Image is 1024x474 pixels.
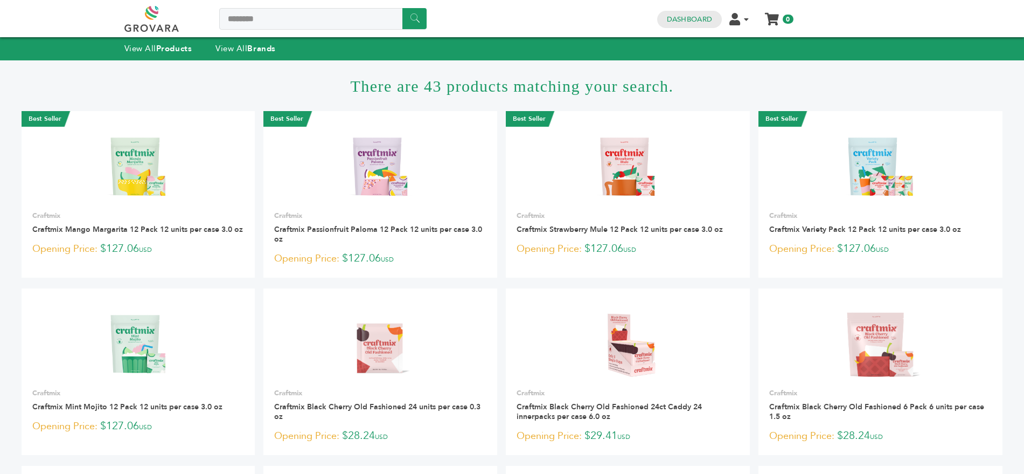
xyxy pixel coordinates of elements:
p: Craftmix [517,388,739,398]
span: Opening Price: [32,242,97,256]
span: 0 [783,15,793,24]
a: Craftmix Mint Mojito 12 Pack 12 units per case 3.0 oz [32,402,222,412]
span: Opening Price: [274,429,339,443]
a: Craftmix Variety Pack 12 Pack 12 units per case 3.0 oz [769,224,961,235]
img: Craftmix Black Cherry Old Fashioned 6 Pack 6 units per case 1.5 oz [822,303,939,381]
a: Dashboard [667,15,712,24]
a: Craftmix Mango Margarita 12 Pack 12 units per case 3.0 oz [32,224,243,235]
a: My Cart [765,10,778,21]
span: Opening Price: [769,429,834,443]
p: Craftmix [769,388,992,398]
span: Opening Price: [517,242,582,256]
a: View AllBrands [215,43,276,54]
strong: Brands [247,43,275,54]
a: Craftmix Black Cherry Old Fashioned 24ct Caddy 24 innerpacks per case 6.0 oz [517,402,702,422]
span: Opening Price: [274,251,339,266]
span: USD [617,432,630,441]
p: Craftmix [274,211,486,221]
p: Craftmix [32,211,244,221]
input: Search a product or brand... [219,8,427,30]
strong: Products [156,43,192,54]
span: USD [375,432,388,441]
p: $127.06 [274,251,486,267]
p: $127.06 [517,241,739,257]
span: USD [139,245,152,254]
span: Opening Price: [32,419,97,434]
p: $28.24 [769,428,992,444]
p: Craftmix [769,211,992,221]
span: Opening Price: [517,429,582,443]
a: Craftmix Black Cherry Old Fashioned 6 Pack 6 units per case 1.5 oz [769,402,984,422]
a: Craftmix Passionfruit Paloma 12 Pack 12 units per case 3.0 oz [274,224,482,244]
p: Craftmix [517,211,739,221]
p: $127.06 [769,241,992,257]
p: $28.24 [274,428,486,444]
span: USD [623,245,636,254]
p: Craftmix [274,388,486,398]
img: Craftmix Black Cherry Old Fashioned 24 units per case 0.3 oz [322,303,439,381]
p: $127.06 [32,418,244,435]
img: Craftmix Mango Margarita 12 Pack 12 units per case 3.0 oz [99,126,177,204]
img: Craftmix Mint Mojito 12 Pack 12 units per case 3.0 oz [99,303,177,381]
p: $29.41 [517,428,739,444]
span: USD [381,255,394,264]
p: Craftmix [32,388,244,398]
a: Craftmix Strawberry Mule 12 Pack 12 units per case 3.0 oz [517,224,723,235]
img: Craftmix Strawberry Mule 12 Pack 12 units per case 3.0 oz [589,126,667,204]
span: USD [876,245,889,254]
p: $127.06 [32,241,244,257]
img: Craftmix Black Cherry Old Fashioned 24ct Caddy 24 innerpacks per case 6.0 oz [569,303,686,381]
img: Craftmix Passionfruit Paloma 12 Pack 12 units per case 3.0 oz [342,126,420,204]
span: Opening Price: [769,242,834,256]
a: Craftmix Black Cherry Old Fashioned 24 units per case 0.3 oz [274,402,480,422]
a: View AllProducts [124,43,192,54]
h1: There are 43 products matching your search. [22,60,1002,111]
img: Craftmix Variety Pack 12 Pack 12 units per case 3.0 oz [841,126,919,204]
span: USD [870,432,883,441]
span: USD [139,423,152,431]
